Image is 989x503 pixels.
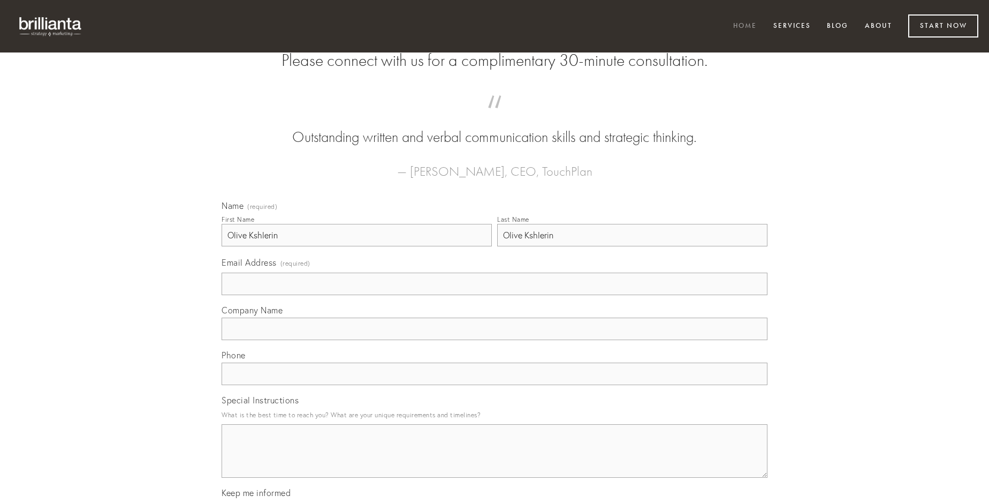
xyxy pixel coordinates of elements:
span: Keep me informed [222,487,291,498]
span: Name [222,200,244,211]
span: (required) [247,204,277,210]
span: Email Address [222,257,277,268]
span: (required) [280,256,310,271]
h2: Please connect with us for a complimentary 30-minute consultation. [222,50,767,71]
span: Company Name [222,305,283,316]
div: First Name [222,215,254,223]
figcaption: — [PERSON_NAME], CEO, TouchPlan [239,148,750,182]
div: Last Name [497,215,529,223]
a: Home [726,18,764,35]
span: “ [239,106,750,127]
a: About [858,18,899,35]
span: Special Instructions [222,395,299,406]
a: Blog [820,18,855,35]
blockquote: Outstanding written and verbal communication skills and strategic thinking. [239,106,750,148]
a: Services [766,18,818,35]
a: Start Now [908,14,978,37]
p: What is the best time to reach you? What are your unique requirements and timelines? [222,408,767,422]
img: brillianta - research, strategy, marketing [11,11,91,42]
span: Phone [222,350,246,361]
